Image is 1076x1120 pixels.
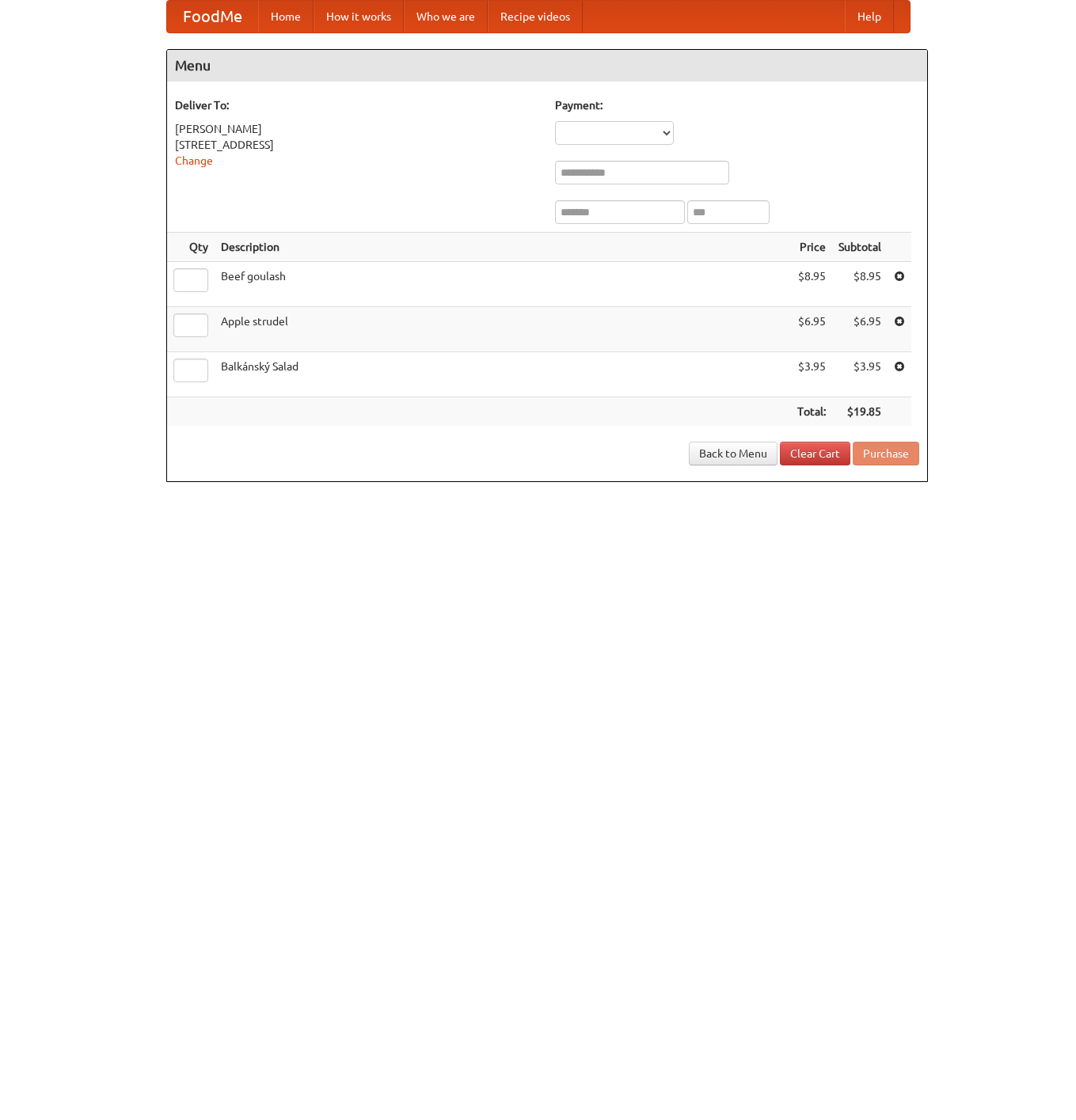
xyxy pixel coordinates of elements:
[845,1,894,32] a: Help
[488,1,583,32] a: Recipe videos
[832,397,888,427] th: $19.85
[175,97,539,113] h5: Deliver To:
[175,137,539,153] div: [STREET_ADDRESS]
[258,1,314,32] a: Home
[791,233,832,262] th: Price
[689,442,778,465] a: Back to Menu
[780,442,850,465] a: Clear Cart
[314,1,404,32] a: How it works
[832,233,888,262] th: Subtotal
[832,307,888,352] td: $6.95
[555,97,919,113] h5: Payment:
[791,307,832,352] td: $6.95
[175,154,213,167] a: Change
[167,1,258,32] a: FoodMe
[404,1,488,32] a: Who we are
[853,442,919,465] button: Purchase
[215,233,791,262] th: Description
[791,397,832,427] th: Total:
[167,50,927,82] h4: Menu
[832,262,888,307] td: $8.95
[791,352,832,397] td: $3.95
[215,307,791,352] td: Apple strudel
[175,121,539,137] div: [PERSON_NAME]
[215,262,791,307] td: Beef goulash
[167,233,215,262] th: Qty
[215,352,791,397] td: Balkánský Salad
[791,262,832,307] td: $8.95
[832,352,888,397] td: $3.95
